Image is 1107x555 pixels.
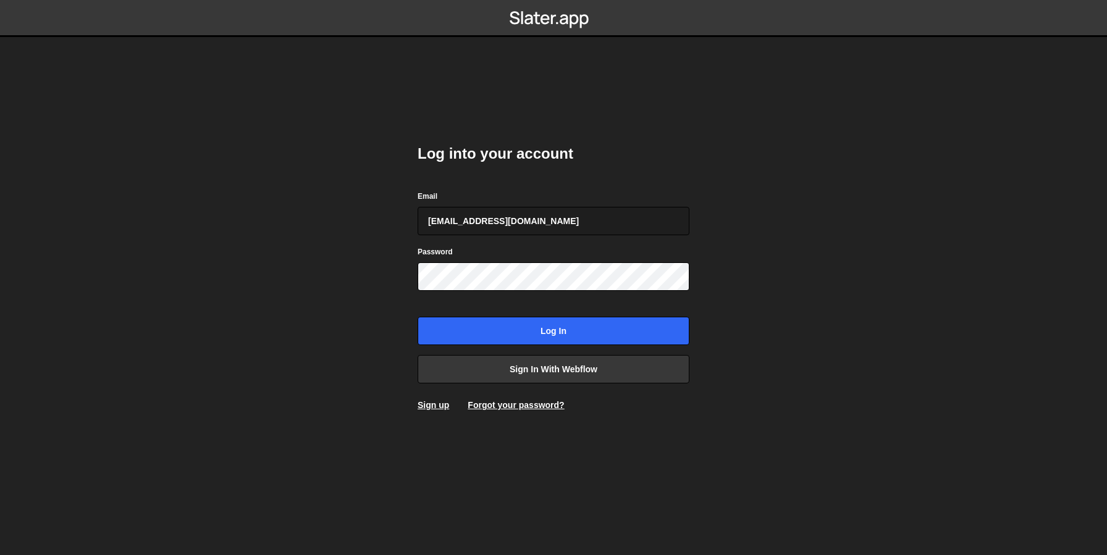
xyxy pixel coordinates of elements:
label: Password [418,246,453,258]
a: Forgot your password? [468,400,564,410]
label: Email [418,190,437,202]
input: Log in [418,317,689,345]
a: Sign up [418,400,449,410]
h2: Log into your account [418,144,689,164]
a: Sign in with Webflow [418,355,689,383]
